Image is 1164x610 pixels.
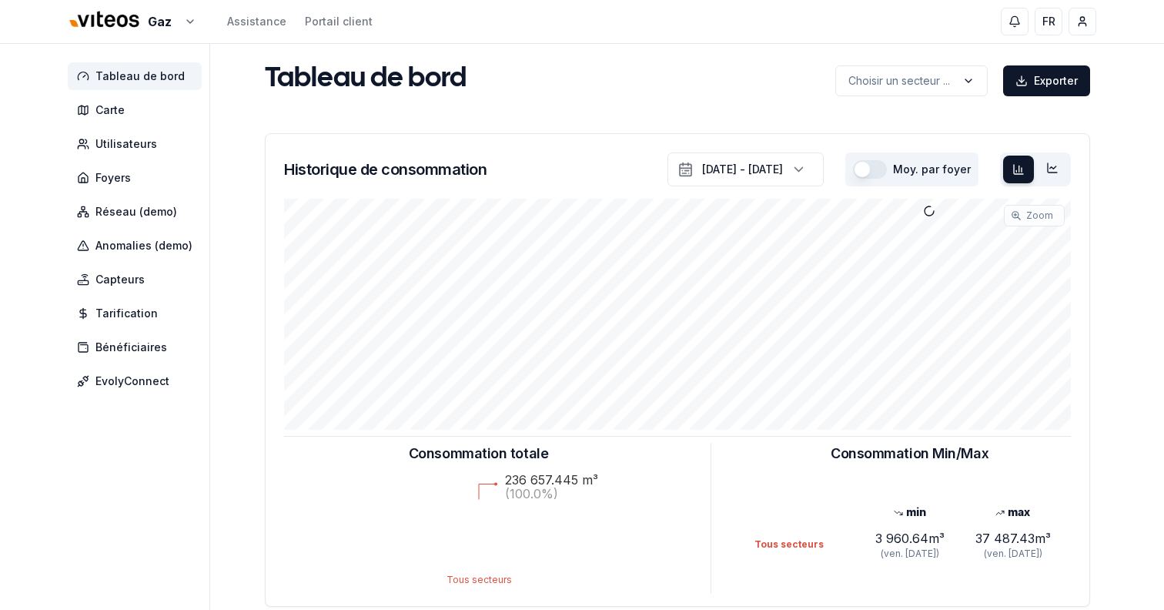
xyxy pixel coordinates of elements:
div: (ven. [DATE]) [858,548,961,560]
a: Anomalies (demo) [68,232,208,260]
button: label [835,65,988,96]
a: Carte [68,96,208,124]
span: Utilisateurs [95,136,157,152]
h3: Historique de consommation [284,159,487,180]
a: Portail client [305,14,373,29]
h1: Tableau de bord [265,64,467,95]
div: min [858,504,961,520]
span: Bénéficiaires [95,340,167,355]
span: Anomalies (demo) [95,238,192,253]
span: Zoom [1026,209,1053,222]
span: Capteurs [95,272,145,287]
div: (ven. [DATE]) [962,548,1065,560]
a: Foyers [68,164,208,192]
button: FR [1035,8,1062,35]
label: Moy. par foyer [893,164,971,175]
div: Tous secteurs [754,538,858,551]
a: Tableau de bord [68,62,208,90]
span: EvolyConnect [95,374,169,389]
span: Tarification [95,306,158,321]
div: 3 960.64 m³ [858,529,961,548]
span: Foyers [95,170,131,186]
a: Réseau (demo) [68,198,208,226]
text: 236 657.445 m³ [505,472,598,488]
a: Bénéficiaires [68,333,208,361]
div: [DATE] - [DATE] [702,162,783,177]
button: [DATE] - [DATE] [667,152,824,186]
a: Tarification [68,300,208,327]
a: Utilisateurs [68,130,208,158]
button: Exporter [1003,65,1090,96]
text: Tous secteurs [446,574,511,585]
img: Viteos - Gaz Logo [68,2,142,39]
div: 37 487.43 m³ [962,529,1065,548]
a: Assistance [227,14,286,29]
h3: Consommation Min/Max [831,443,988,464]
a: EvolyConnect [68,367,208,395]
span: FR [1042,14,1055,29]
span: Carte [95,102,125,118]
text: (100.0%) [505,486,558,501]
span: Gaz [148,12,172,31]
a: Capteurs [68,266,208,293]
div: max [962,504,1065,520]
p: Choisir un secteur ... [848,73,950,89]
h3: Consommation totale [409,443,548,464]
button: Gaz [68,5,196,39]
span: Tableau de bord [95,69,185,84]
span: Réseau (demo) [95,204,177,220]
